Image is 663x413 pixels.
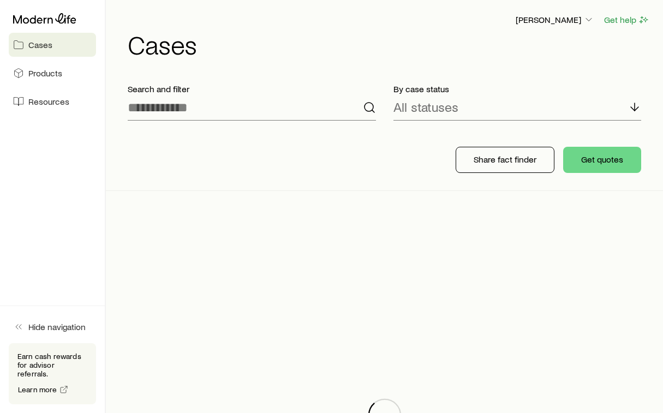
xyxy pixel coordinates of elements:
[563,147,641,173] button: Get quotes
[604,14,650,26] button: Get help
[28,68,62,79] span: Products
[9,33,96,57] a: Cases
[9,89,96,113] a: Resources
[516,14,594,25] p: [PERSON_NAME]
[515,14,595,27] button: [PERSON_NAME]
[9,61,96,85] a: Products
[28,321,86,332] span: Hide navigation
[17,352,87,378] p: Earn cash rewards for advisor referrals.
[474,154,536,165] p: Share fact finder
[393,83,642,94] p: By case status
[9,343,96,404] div: Earn cash rewards for advisor referrals.Learn more
[393,99,458,115] p: All statuses
[28,96,69,107] span: Resources
[128,31,650,57] h1: Cases
[128,83,376,94] p: Search and filter
[18,386,57,393] span: Learn more
[456,147,554,173] button: Share fact finder
[28,39,52,50] span: Cases
[9,315,96,339] button: Hide navigation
